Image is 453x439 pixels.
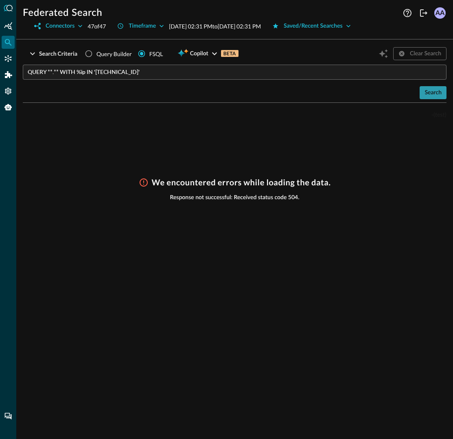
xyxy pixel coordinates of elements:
button: Search Criteria [23,47,82,60]
p: [DATE] 02:31 PM to [DATE] 02:31 PM [169,22,261,30]
div: Chat [2,410,15,423]
button: Connectors [29,20,88,33]
button: CopilotBETA [173,47,243,60]
div: Saved/Recent Searches [284,21,343,31]
div: Search Criteria [39,49,77,59]
span: Query Builder [96,50,132,58]
div: Search [425,88,442,98]
div: Addons [2,68,15,81]
button: Help [401,7,414,20]
button: Timeframe [112,20,169,33]
div: Connectors [46,21,74,31]
h3: We encountered errors while loading the data. [152,178,331,187]
p: 47 of 47 [88,22,106,30]
span: Copilot [190,49,208,59]
button: Logout [417,7,430,20]
span: Response not successful: Received status code 504. [170,194,299,201]
button: Search [420,86,446,99]
h1: Federated Search [23,7,102,20]
div: Summary Insights [2,20,15,33]
div: Timeframe [129,21,156,31]
button: Saved/Recent Searches [267,20,356,33]
div: AA [434,7,446,19]
div: FSQL [149,50,163,58]
div: Federated Search [2,36,15,49]
span: - [431,111,433,118]
span: (test) [433,111,446,118]
div: Connectors [2,52,15,65]
div: Query Agent [2,101,15,114]
p: BETA [221,50,239,57]
div: Settings [2,85,15,98]
input: FSQL [28,65,446,80]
